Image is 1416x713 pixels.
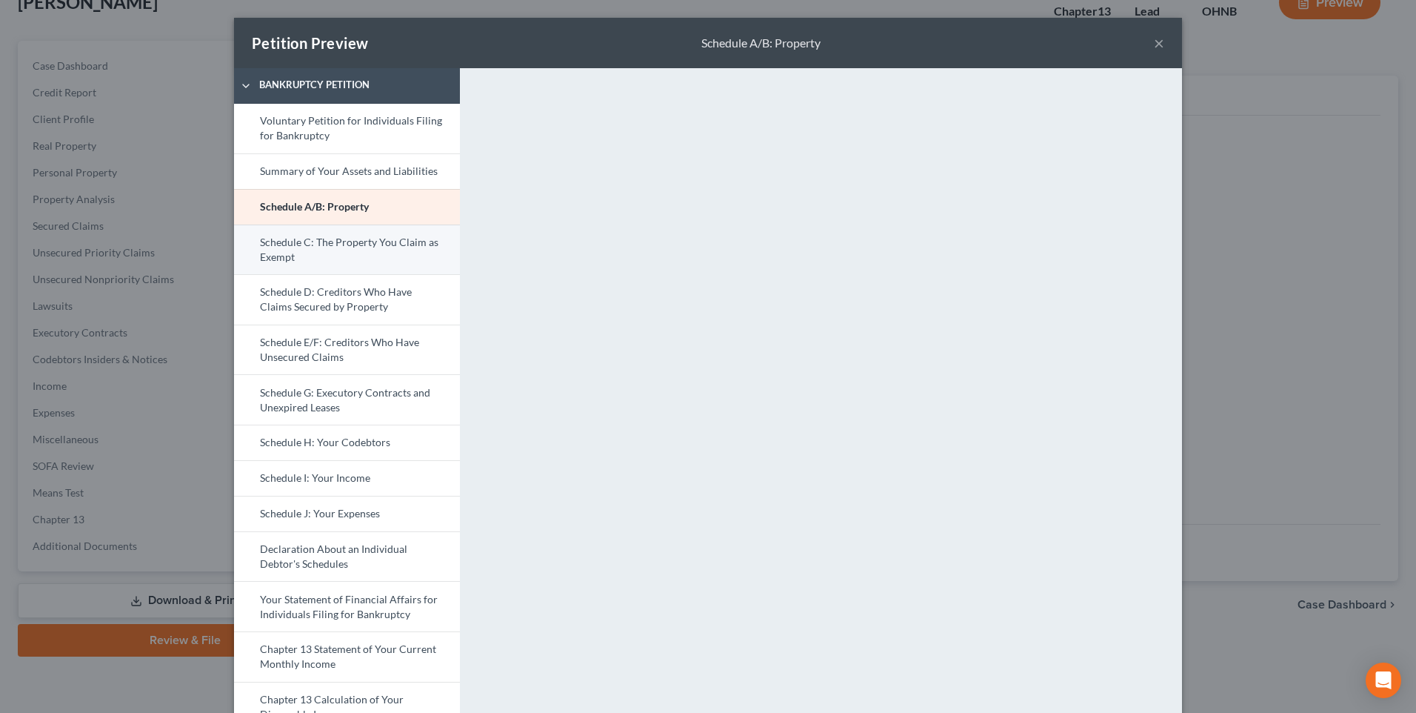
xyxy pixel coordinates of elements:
a: Schedule C: The Property You Claim as Exempt [234,225,460,275]
a: Your Statement of Financial Affairs for Individuals Filing for Bankruptcy [234,581,460,631]
span: Bankruptcy Petition [252,78,461,93]
button: × [1154,34,1164,52]
a: Voluntary Petition for Individuals Filing for Bankruptcy [234,104,460,153]
a: Schedule A/B: Property [234,189,460,225]
a: Schedule I: Your Income [234,460,460,496]
div: Schedule A/B: Property [701,35,821,52]
iframe: <object ng-attr-data='[URL][DOMAIN_NAME]' type='application/pdf' width='100%' height='800px'></ob... [510,104,1146,697]
a: Schedule H: Your Codebtors [234,425,460,460]
a: Schedule D: Creditors Who Have Claims Secured by Property [234,274,460,325]
a: Schedule G: Executory Contracts and Unexpired Leases [234,374,460,425]
a: Summary of Your Assets and Liabilities [234,153,460,189]
a: Bankruptcy Petition [234,68,460,104]
div: Open Intercom Messenger [1366,663,1401,698]
a: Declaration About an Individual Debtor's Schedules [234,531,460,582]
a: Chapter 13 Statement of Your Current Monthly Income [234,631,460,682]
div: Petition Preview [252,33,368,53]
a: Schedule E/F: Creditors Who Have Unsecured Claims [234,325,460,375]
a: Schedule J: Your Expenses [234,496,460,531]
